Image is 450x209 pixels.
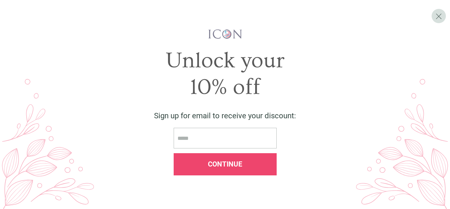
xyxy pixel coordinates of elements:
span: 10% off [190,75,260,100]
span: X [435,11,442,21]
span: Sign up for email to receive your discount: [154,111,296,120]
span: Unlock your [166,48,285,73]
img: iconwallstickersl_1754656298800.png [207,29,243,40]
span: Continue [208,160,242,168]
